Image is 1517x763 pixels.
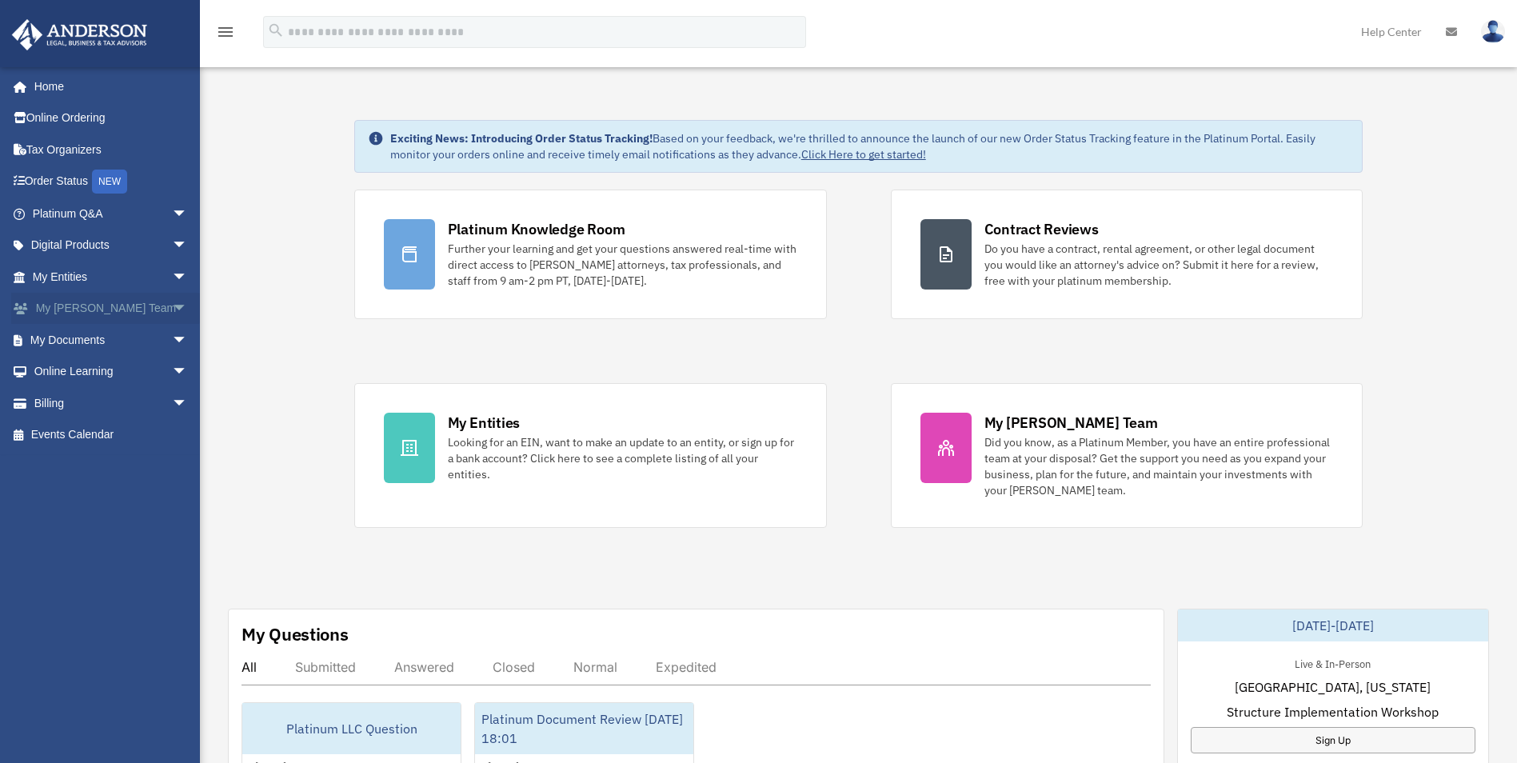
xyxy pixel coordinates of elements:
[242,703,461,754] div: Platinum LLC Question
[1481,20,1505,43] img: User Pic
[984,219,1099,239] div: Contract Reviews
[267,22,285,39] i: search
[242,659,257,675] div: All
[1235,677,1431,697] span: [GEOGRAPHIC_DATA], [US_STATE]
[216,22,235,42] i: menu
[1227,702,1439,721] span: Structure Implementation Workshop
[172,261,204,294] span: arrow_drop_down
[11,198,212,230] a: Platinum Q&Aarrow_drop_down
[448,413,520,433] div: My Entities
[573,659,617,675] div: Normal
[354,383,827,528] a: My Entities Looking for an EIN, want to make an update to an entity, or sign up for a bank accoun...
[172,293,204,326] span: arrow_drop_down
[295,659,356,675] div: Submitted
[1178,609,1488,641] div: [DATE]-[DATE]
[801,147,926,162] a: Click Here to get started!
[656,659,717,675] div: Expedited
[475,703,693,754] div: Platinum Document Review [DATE] 18:01
[11,102,212,134] a: Online Ordering
[448,219,625,239] div: Platinum Knowledge Room
[242,622,349,646] div: My Questions
[1282,654,1383,671] div: Live & In-Person
[1191,727,1475,753] a: Sign Up
[448,434,797,482] div: Looking for an EIN, want to make an update to an entity, or sign up for a bank account? Click her...
[394,659,454,675] div: Answered
[172,356,204,389] span: arrow_drop_down
[390,130,1350,162] div: Based on your feedback, we're thrilled to announce the launch of our new Order Status Tracking fe...
[172,387,204,420] span: arrow_drop_down
[11,261,212,293] a: My Entitiesarrow_drop_down
[891,190,1363,319] a: Contract Reviews Do you have a contract, rental agreement, or other legal document you would like...
[354,190,827,319] a: Platinum Knowledge Room Further your learning and get your questions answered real-time with dire...
[984,413,1158,433] div: My [PERSON_NAME] Team
[11,70,204,102] a: Home
[7,19,152,50] img: Anderson Advisors Platinum Portal
[11,356,212,388] a: Online Learningarrow_drop_down
[92,170,127,194] div: NEW
[11,293,212,325] a: My [PERSON_NAME] Teamarrow_drop_down
[11,134,212,166] a: Tax Organizers
[11,419,212,451] a: Events Calendar
[216,28,235,42] a: menu
[891,383,1363,528] a: My [PERSON_NAME] Team Did you know, as a Platinum Member, you have an entire professional team at...
[172,198,204,230] span: arrow_drop_down
[493,659,535,675] div: Closed
[11,166,212,198] a: Order StatusNEW
[448,241,797,289] div: Further your learning and get your questions answered real-time with direct access to [PERSON_NAM...
[11,387,212,419] a: Billingarrow_drop_down
[984,241,1334,289] div: Do you have a contract, rental agreement, or other legal document you would like an attorney's ad...
[172,324,204,357] span: arrow_drop_down
[172,230,204,262] span: arrow_drop_down
[984,434,1334,498] div: Did you know, as a Platinum Member, you have an entire professional team at your disposal? Get th...
[11,324,212,356] a: My Documentsarrow_drop_down
[390,131,653,146] strong: Exciting News: Introducing Order Status Tracking!
[11,230,212,262] a: Digital Productsarrow_drop_down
